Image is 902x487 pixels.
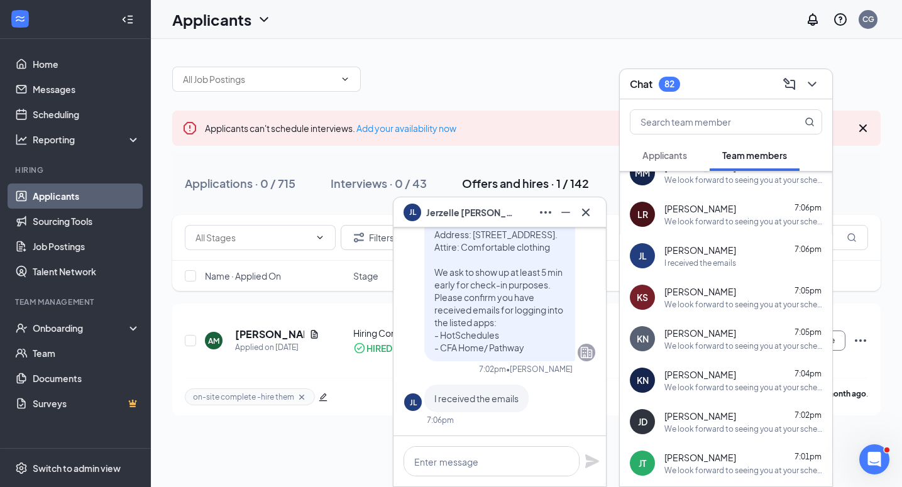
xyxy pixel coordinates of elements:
div: 7:02pm [479,364,506,375]
span: Team members [722,150,787,161]
div: Switch to admin view [33,462,121,474]
svg: Settings [15,462,28,474]
a: Job Postings [33,234,140,259]
svg: Minimize [558,205,573,220]
span: 7:05pm [795,327,822,337]
iframe: Intercom live chat [859,444,889,474]
svg: QuestionInfo [833,12,848,27]
span: 7:05pm [795,286,822,295]
button: Cross [576,202,596,222]
span: [PERSON_NAME] [664,244,736,256]
span: • [PERSON_NAME] [506,364,573,375]
div: We look forward to seeing you at your scheduled [DEMOGRAPHIC_DATA]-fil-A Orientation [DATE]. Date... [664,216,822,227]
div: HIRED [366,342,392,354]
svg: Filter [351,230,366,245]
span: Jerzelle [PERSON_NAME] [426,205,514,219]
div: Offers and hires · 1 / 142 [462,175,589,191]
svg: MagnifyingGlass [847,233,857,243]
div: We look forward to seeing you at your scheduled [DEMOGRAPHIC_DATA]-fil-A Orientation [DATE]. Date... [664,382,822,393]
span: 7:01pm [795,452,822,461]
a: Applicants [33,183,140,209]
div: We look forward to seeing you at your scheduled [DEMOGRAPHIC_DATA]-fil-A Orientation [DATE]. Date... [664,299,822,310]
div: Reporting [33,133,141,146]
div: KN [637,332,649,345]
svg: Company [579,345,594,360]
span: Applicants [642,150,687,161]
div: CG [862,14,874,25]
div: Applied on [DATE] [235,341,319,354]
span: on-site complete -hire them [193,391,294,402]
span: 7:06pm [795,244,822,254]
button: Minimize [556,202,576,222]
span: Applicants can't schedule interviews. [205,123,456,134]
a: Sourcing Tools [33,209,140,234]
a: Home [33,52,140,77]
span: [PERSON_NAME] [664,451,736,464]
svg: ChevronDown [256,12,272,27]
div: Hiring Complete [353,327,459,339]
div: 82 [664,79,674,89]
span: [PERSON_NAME] [664,202,736,215]
svg: WorkstreamLogo [14,13,26,25]
div: JT [639,457,646,469]
div: We look forward to seeing you at your scheduled [DEMOGRAPHIC_DATA]-fil-A Orientation [DATE]. Date... [664,175,822,185]
b: a month ago [821,389,866,398]
svg: Document [309,329,319,339]
div: JL [410,397,417,408]
a: Scheduling [33,102,140,127]
div: Onboarding [33,322,129,334]
a: Documents [33,366,140,391]
div: Applications · 0 / 715 [185,175,295,191]
svg: Plane [585,454,600,469]
svg: Ellipses [538,205,553,220]
button: ChevronDown [802,74,822,94]
div: We look forward to seeing you at your scheduled [DEMOGRAPHIC_DATA]-fil-A Orientation [DATE]. Date... [664,465,822,476]
div: Interviews · 0 / 43 [331,175,427,191]
span: [PERSON_NAME] [664,285,736,298]
svg: Cross [578,205,593,220]
span: Stage [353,270,378,282]
button: Ellipses [536,202,556,222]
div: LR [637,208,648,221]
div: We look forward to seeing you at your scheduled [DEMOGRAPHIC_DATA]-fil-A Orientation [DATE]. Date... [664,341,822,351]
svg: Cross [855,121,871,136]
span: I received the emails [434,393,519,404]
h3: Chat [630,77,652,91]
input: All Stages [195,231,310,244]
div: JL [639,249,647,262]
a: Add your availability now [356,123,456,134]
svg: Analysis [15,133,28,146]
svg: Collapse [121,13,134,26]
span: [PERSON_NAME] [664,368,736,381]
svg: UserCheck [15,322,28,334]
h1: Applicants [172,9,251,30]
div: Team Management [15,297,138,307]
h5: [PERSON_NAME] [235,327,304,341]
svg: CheckmarkCircle [353,342,366,354]
div: KN [637,374,649,386]
div: MM [635,167,650,179]
div: We look forward to seeing you at your scheduled [DEMOGRAPHIC_DATA]-fil-A Orientation [DATE]. Date... [664,424,822,434]
div: AM [208,336,219,346]
span: 7:06pm [795,203,822,212]
svg: ChevronDown [315,233,325,243]
svg: ChevronDown [805,77,820,92]
div: I received the emails [664,258,736,268]
div: JD [638,415,647,428]
div: 7:06pm [427,415,454,425]
svg: Ellipses [853,333,868,348]
svg: Error [182,121,197,136]
span: [PERSON_NAME] [664,410,736,422]
input: All Job Postings [183,72,335,86]
span: 7:04pm [795,369,822,378]
span: Name · Applied On [205,270,281,282]
button: Filter Filters [341,225,405,250]
svg: ComposeMessage [782,77,797,92]
a: Messages [33,77,140,102]
a: SurveysCrown [33,391,140,416]
div: Hiring [15,165,138,175]
button: ComposeMessage [779,74,800,94]
span: 7:02pm [795,410,822,420]
svg: Cross [297,392,307,402]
